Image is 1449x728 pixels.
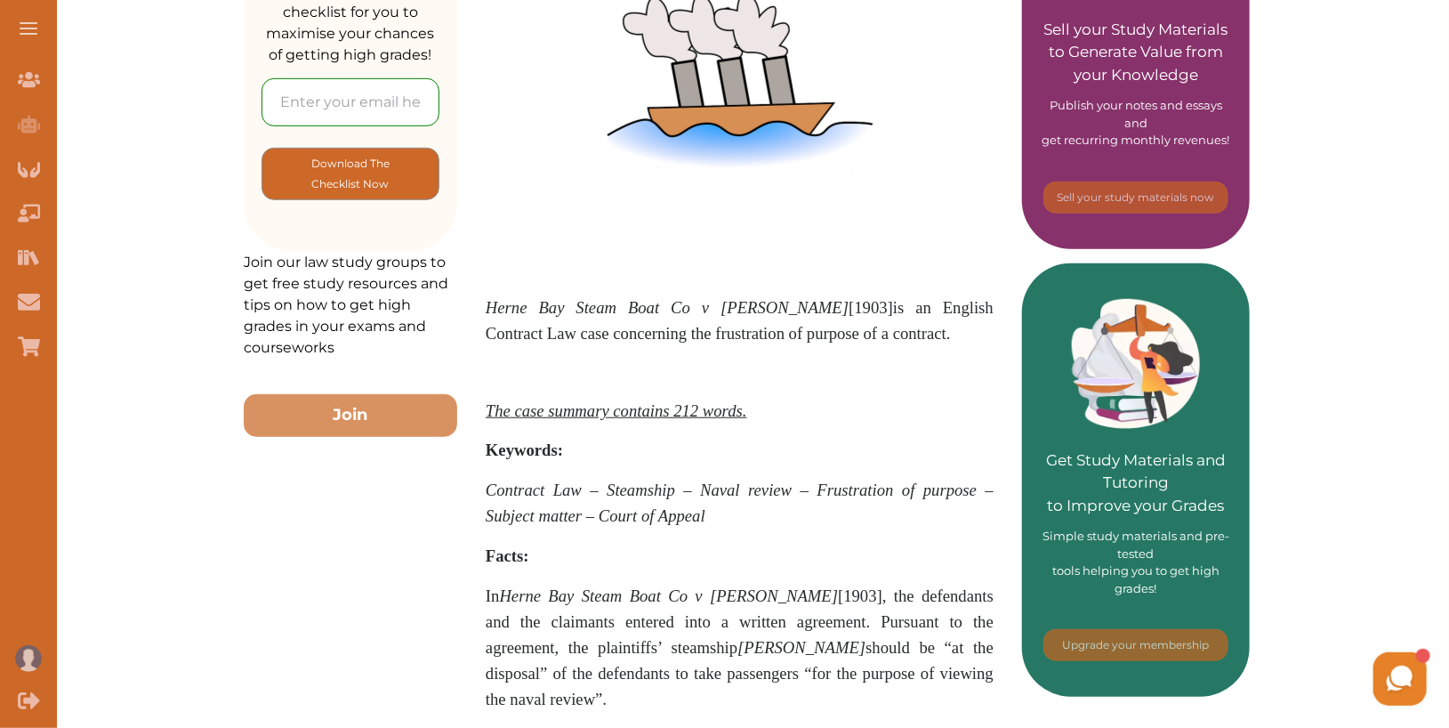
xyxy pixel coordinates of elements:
[244,394,457,437] button: Join
[500,586,882,605] span: [1903]
[1040,528,1232,597] p: Simple study materials and pre-tested tools helping you to get high grades!
[262,78,439,126] input: Enter your email here
[737,638,865,657] em: [PERSON_NAME]
[486,441,563,459] span: Keywords:
[486,546,529,565] span: Facts:
[1040,97,1232,150] p: Publish your notes and essays and get recurring monthly revenues!
[1058,190,1215,206] p: Sell your study materials now
[486,401,747,420] em: The case summary contains 212 words.
[486,298,849,317] em: Herne Bay Steam Boat Co v [PERSON_NAME]
[500,586,839,605] em: Herne Bay Steam Boat Co v [PERSON_NAME]
[1040,449,1232,518] p: Get Study Materials and Tutoring to Improve your Grades
[262,148,439,200] button: [object Object]
[1022,648,1431,710] iframe: HelpCrunch
[244,252,457,359] p: Join our law study groups to get free study resources and tips on how to get high grades in your ...
[1072,299,1200,429] img: Green card image
[15,645,42,672] img: User profile
[298,153,403,195] p: Download The Checklist Now
[1043,629,1228,661] button: [object Object]
[486,298,893,317] span: [1903]
[486,586,994,708] span: In , the defendants and the claimants entered into a written agreement. Pursuant to the agreement...
[486,481,994,525] span: Contract Law – Steamship – Naval review – Frustration of purpose – Subject matter – Court of Appeal
[1043,182,1228,214] button: [object Object]
[1063,637,1210,653] p: Upgrade your membership
[1040,19,1232,87] p: Sell your Study Materials to Generate Value from your Knowledge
